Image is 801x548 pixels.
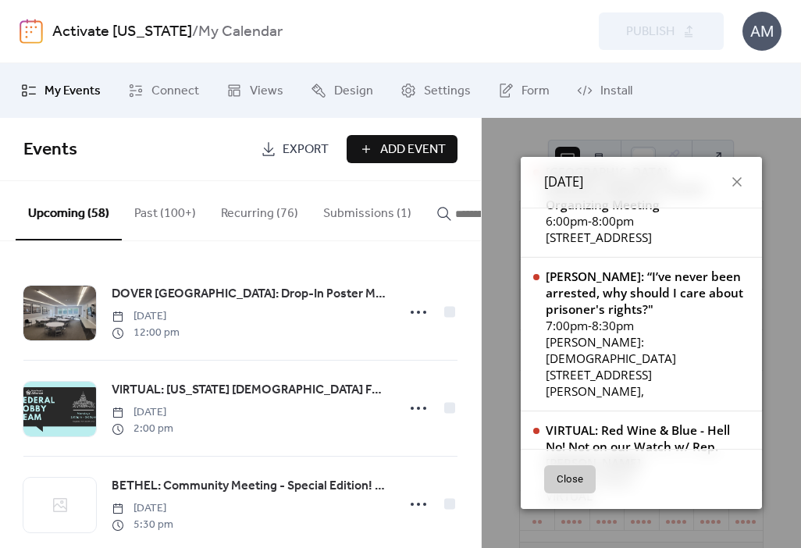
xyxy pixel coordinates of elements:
b: My Calendar [198,17,283,47]
span: [DATE] [112,404,173,421]
button: Upcoming (58) [16,181,122,240]
span: Design [334,82,373,101]
button: Submissions (1) [311,181,424,239]
span: BETHEL: Community Meeting - Special Edition! – [US_STATE] People’s Alliance [112,477,386,496]
span: Events [23,133,77,167]
div: AM [742,12,781,51]
span: 2:00 pm [112,421,173,437]
a: My Events [9,69,112,112]
span: 8:00pm [592,213,634,230]
span: 5:30 pm [112,517,173,533]
a: Export [249,135,340,163]
button: Recurring (76) [208,181,311,239]
a: Design [299,69,385,112]
span: Settings [424,82,471,101]
span: VIRTUAL: [US_STATE] [DEMOGRAPHIC_DATA] Federal Lobby Team Meeting [112,381,386,400]
span: DOVER [GEOGRAPHIC_DATA]: Drop-In Poster Making [112,285,386,304]
a: Form [486,69,561,112]
span: - [588,213,592,230]
a: VIRTUAL: [US_STATE] [DEMOGRAPHIC_DATA] Federal Lobby Team Meeting [112,380,386,400]
a: Settings [389,69,482,112]
span: [DATE] [112,308,180,325]
span: Form [522,82,550,101]
span: - [588,318,592,334]
span: 8:30pm [592,318,634,334]
a: Views [215,69,295,112]
span: [DATE] [112,500,173,517]
button: Past (100+) [122,181,208,239]
button: Close [544,465,596,493]
a: Install [565,69,644,112]
div: [STREET_ADDRESS] [546,230,749,246]
div: [PERSON_NAME]: “I’ve never been arrested, why should I care about prisoner's rights?" [546,269,749,318]
a: BETHEL: Community Meeting - Special Edition! – [US_STATE] People’s Alliance [112,476,386,496]
a: Activate [US_STATE] [52,17,192,47]
span: Export [283,141,329,159]
b: / [192,17,198,47]
span: 12:00 pm [112,325,180,341]
span: My Events [44,82,101,101]
a: DOVER [GEOGRAPHIC_DATA]: Drop-In Poster Making [112,284,386,304]
span: 6:00pm [546,213,588,230]
span: 7:00pm [546,318,588,334]
img: logo [20,19,43,44]
span: Connect [151,82,199,101]
div: VIRTUAL: Red Wine & Blue - Hell No! Not on our Watch w/ Rep. [PERSON_NAME] [546,422,749,471]
span: Add Event [380,141,446,159]
div: [PERSON_NAME]: [DEMOGRAPHIC_DATA] [STREET_ADDRESS][PERSON_NAME], [546,334,749,400]
span: Views [250,82,283,101]
span: [DATE] [544,173,583,192]
button: Add Event [347,135,457,163]
a: Connect [116,69,211,112]
span: Install [600,82,632,101]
